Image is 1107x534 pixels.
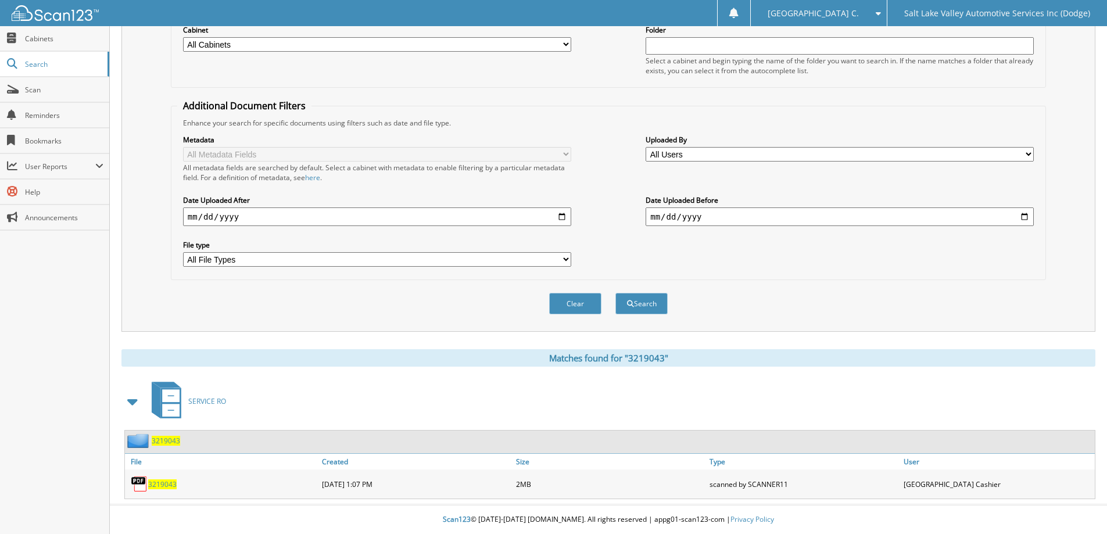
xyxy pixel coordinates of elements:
[904,10,1090,17] span: Salt Lake Valley Automotive Services Inc (Dodge)
[25,162,95,171] span: User Reports
[25,34,103,44] span: Cabinets
[25,187,103,197] span: Help
[25,136,103,146] span: Bookmarks
[646,56,1034,76] div: Select a cabinet and begin typing the name of the folder you want to search in. If the name match...
[127,433,152,448] img: folder2.png
[646,207,1034,226] input: end
[188,396,226,406] span: SERVICE RO
[145,378,226,424] a: SERVICE RO
[177,118,1040,128] div: Enhance your search for specific documents using filters such as date and file type.
[513,454,707,470] a: Size
[549,293,601,314] button: Clear
[901,454,1095,470] a: User
[319,454,513,470] a: Created
[319,472,513,496] div: [DATE] 1:07 PM
[148,479,177,489] a: 3219043
[513,472,707,496] div: 2MB
[901,472,1095,496] div: [GEOGRAPHIC_DATA] Cashier
[1049,478,1107,534] iframe: Chat Widget
[730,514,774,524] a: Privacy Policy
[615,293,668,314] button: Search
[183,207,571,226] input: start
[646,195,1034,205] label: Date Uploaded Before
[110,506,1107,534] div: © [DATE]-[DATE] [DOMAIN_NAME]. All rights reserved | appg01-scan123-com |
[646,135,1034,145] label: Uploaded By
[768,10,859,17] span: [GEOGRAPHIC_DATA] C.
[183,195,571,205] label: Date Uploaded After
[125,454,319,470] a: File
[121,349,1095,367] div: Matches found for "3219043"
[25,110,103,120] span: Reminders
[25,59,102,69] span: Search
[12,5,99,21] img: scan123-logo-white.svg
[646,25,1034,35] label: Folder
[707,472,901,496] div: scanned by SCANNER11
[183,240,571,250] label: File type
[305,173,320,182] a: here
[131,475,148,493] img: PDF.png
[152,436,180,446] a: 3219043
[707,454,901,470] a: Type
[183,163,571,182] div: All metadata fields are searched by default. Select a cabinet with metadata to enable filtering b...
[25,85,103,95] span: Scan
[183,135,571,145] label: Metadata
[25,213,103,223] span: Announcements
[443,514,471,524] span: Scan123
[183,25,571,35] label: Cabinet
[177,99,311,112] legend: Additional Document Filters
